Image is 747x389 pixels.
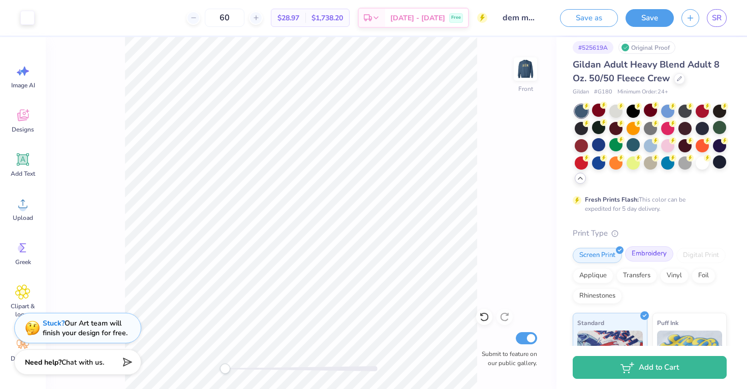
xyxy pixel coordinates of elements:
span: Puff Ink [657,317,678,328]
div: This color can be expedited for 5 day delivery. [585,195,710,213]
span: Free [451,14,461,21]
div: Print Type [573,228,727,239]
div: Front [518,84,533,93]
span: Gildan [573,88,589,96]
strong: Stuck? [43,318,65,328]
img: Puff Ink [657,331,723,381]
span: Minimum Order: 24 + [617,88,668,96]
span: $28.97 [277,13,299,23]
input: Untitled Design [495,8,545,28]
div: Original Proof [618,41,675,54]
div: Foil [692,268,715,283]
span: Greek [15,258,31,266]
input: – – [205,9,244,27]
span: $1,738.20 [312,13,343,23]
span: Add Text [11,170,35,178]
div: Our Art team will finish your design for free. [43,318,128,338]
a: SR [707,9,727,27]
strong: Need help? [25,358,61,367]
div: # 525619A [573,41,613,54]
div: Transfers [616,268,657,283]
img: Front [515,59,536,79]
div: Applique [573,268,613,283]
button: Add to Cart [573,356,727,379]
div: Digital Print [676,248,726,263]
span: Gildan Adult Heavy Blend Adult 8 Oz. 50/50 Fleece Crew [573,58,720,84]
span: # G180 [594,88,612,96]
button: Save as [560,9,618,27]
img: Standard [577,331,643,381]
strong: Fresh Prints Flash: [585,196,639,204]
span: Upload [13,214,33,222]
span: Chat with us. [61,358,104,367]
span: Decorate [11,354,35,363]
label: Submit to feature on our public gallery. [476,349,537,368]
span: [DATE] - [DATE] [390,13,445,23]
div: Vinyl [660,268,689,283]
div: Screen Print [573,248,622,263]
button: Save [626,9,674,27]
span: Image AI [11,81,35,89]
div: Rhinestones [573,288,622,304]
div: Embroidery [625,246,673,262]
span: Standard [577,317,604,328]
span: Designs [12,125,34,134]
span: Clipart & logos [6,302,40,318]
span: SR [712,12,722,24]
div: Accessibility label [220,364,230,374]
